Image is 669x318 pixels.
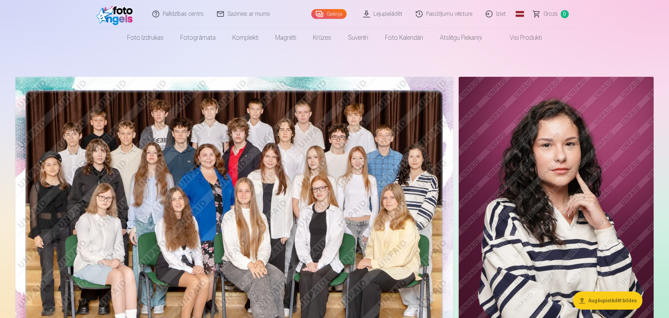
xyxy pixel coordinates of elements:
[544,10,558,18] span: Grozs
[431,28,490,47] a: Atslēgu piekariņi
[377,28,431,47] a: Foto kalendāri
[305,28,340,47] a: Krūzes
[340,28,377,47] a: Suvenīri
[119,28,172,47] a: Foto izdrukas
[267,28,305,47] a: Magnēti
[490,28,550,47] a: Visi produkti
[224,28,267,47] a: Komplekti
[561,10,569,18] span: 0
[311,9,347,19] a: Galerija
[573,291,642,310] button: Augšupielādēt bildes
[172,28,224,47] a: Fotogrāmata
[96,3,137,25] img: /fa1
